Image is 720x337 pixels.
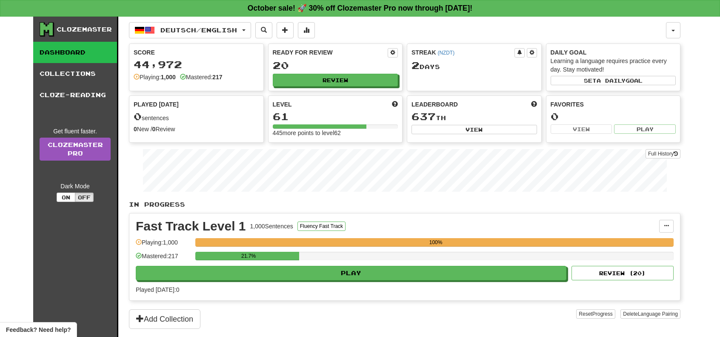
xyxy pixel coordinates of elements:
[255,22,272,38] button: Search sentences
[129,309,200,329] button: Add Collection
[33,63,117,84] a: Collections
[576,309,615,319] button: ResetProgress
[614,124,676,134] button: Play
[198,238,674,247] div: 100%
[75,193,94,202] button: Off
[273,129,398,137] div: 445 more points to level 62
[531,100,537,109] span: This week in points, UTC
[40,182,111,190] div: Dark Mode
[57,25,112,34] div: Clozemaster
[40,127,111,135] div: Get fluent faster.
[134,100,179,109] span: Played [DATE]
[152,126,156,132] strong: 0
[411,60,537,71] div: Day s
[134,111,259,122] div: sentences
[638,311,678,317] span: Language Pairing
[160,26,237,34] span: Deutsch / English
[134,126,137,132] strong: 0
[392,100,398,109] span: Score more points to level up
[551,124,612,134] button: View
[551,57,676,74] div: Learning a language requires practice every day. Stay motivated!
[33,84,117,106] a: Cloze-Reading
[161,74,176,81] strong: 1,000
[134,48,259,57] div: Score
[136,238,191,252] div: Playing: 1,000
[620,309,680,319] button: DeleteLanguage Pairing
[33,42,117,63] a: Dashboard
[134,125,259,133] div: New / Review
[411,48,514,57] div: Streak
[134,110,142,122] span: 0
[248,4,472,12] strong: October sale! 🚀 30% off Clozemaster Pro now through [DATE]!
[298,22,315,38] button: More stats
[273,100,292,109] span: Level
[273,111,398,122] div: 61
[297,222,346,231] button: Fluency Fast Track
[129,200,680,209] p: In Progress
[129,22,251,38] button: Deutsch/English
[411,59,420,71] span: 2
[212,74,222,81] strong: 217
[437,50,454,56] a: (NZDT)
[136,252,191,266] div: Mastered: 217
[592,311,613,317] span: Progress
[136,266,566,280] button: Play
[136,286,179,293] span: Played [DATE]: 0
[198,252,299,260] div: 21.7%
[411,111,537,122] div: th
[273,48,388,57] div: Ready for Review
[551,48,676,57] div: Daily Goal
[134,59,259,70] div: 44,972
[40,138,111,161] a: ClozemasterPro
[551,100,676,109] div: Favorites
[273,74,398,86] button: Review
[646,149,680,158] button: Full History
[597,78,626,84] span: a daily
[277,22,294,38] button: Add sentence to collection
[411,110,436,122] span: 637
[273,60,398,71] div: 20
[411,125,537,134] button: View
[57,193,75,202] button: On
[250,222,293,230] div: 1,000 Sentences
[134,73,176,81] div: Playing:
[180,73,223,81] div: Mastered:
[571,266,674,280] button: Review (20)
[411,100,458,109] span: Leaderboard
[551,76,676,85] button: Seta dailygoal
[551,111,676,122] div: 0
[136,220,246,233] div: Fast Track Level 1
[6,325,71,334] span: Open feedback widget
